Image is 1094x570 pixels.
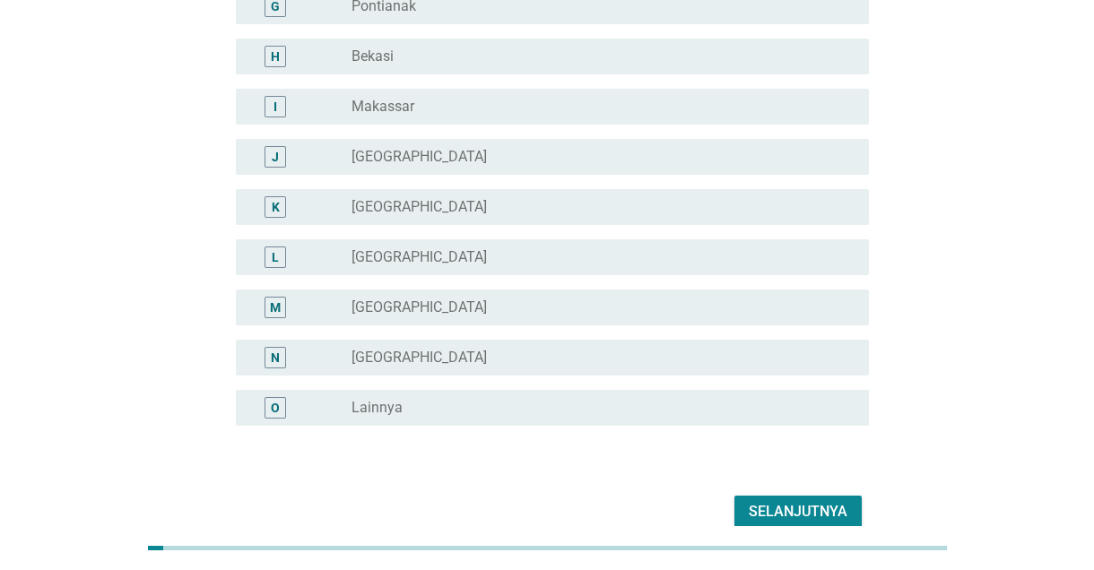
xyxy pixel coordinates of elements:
div: L [272,247,279,266]
div: J [272,147,279,166]
label: Lainnya [352,399,403,417]
div: K [272,197,280,216]
div: M [270,298,281,316]
div: Selanjutnya [749,501,847,522]
div: I [273,97,277,116]
label: Makassar [352,98,414,116]
label: [GEOGRAPHIC_DATA] [352,248,487,266]
label: [GEOGRAPHIC_DATA] [352,148,487,166]
label: [GEOGRAPHIC_DATA] [352,349,487,367]
label: [GEOGRAPHIC_DATA] [352,198,487,216]
label: [GEOGRAPHIC_DATA] [352,298,487,316]
label: Bekasi [352,47,394,65]
div: O [271,398,280,417]
div: H [271,47,280,65]
button: Selanjutnya [734,496,862,528]
div: N [271,348,280,367]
